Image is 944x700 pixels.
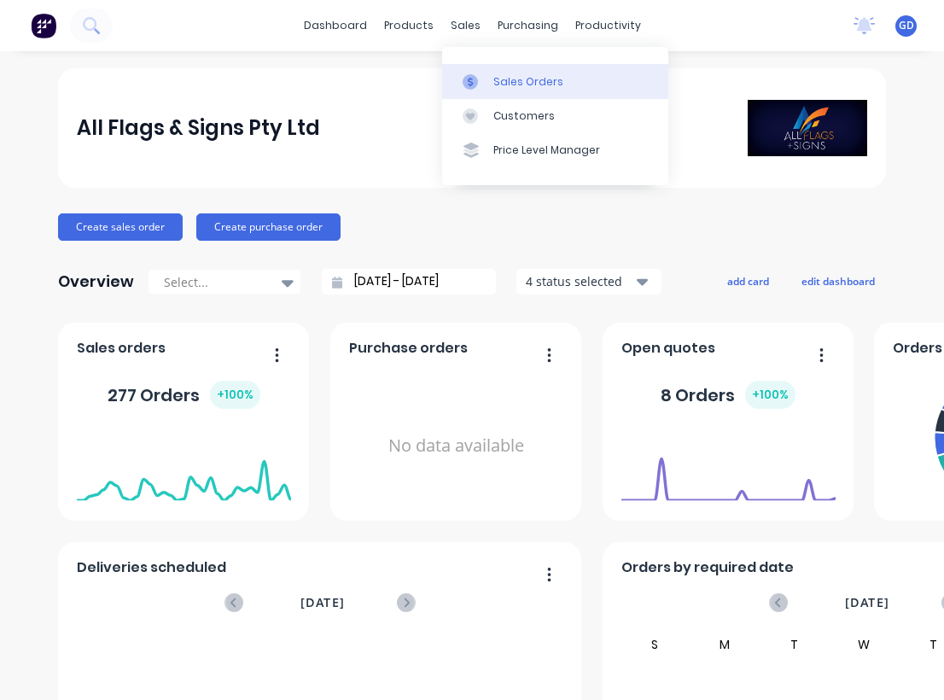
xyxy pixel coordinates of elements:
div: Price Level Manager [493,143,600,158]
div: sales [442,13,489,38]
div: T [760,634,830,655]
a: Customers [442,99,668,133]
div: No data available [349,365,563,527]
div: All Flags & Signs Pty Ltd [77,111,320,145]
button: 4 status selected [516,269,661,295]
span: Sales orders [77,338,166,359]
div: productivity [567,13,650,38]
div: + 100 % [745,381,795,409]
div: Overview [58,265,134,299]
span: Open quotes [621,338,715,359]
a: Price Level Manager [442,133,668,167]
span: [DATE] [845,593,889,612]
div: Sales Orders [493,74,563,90]
div: + 100 % [210,381,260,409]
img: All Flags & Signs Pty Ltd [748,100,867,156]
a: Sales Orders [442,64,668,98]
span: GD [899,18,914,33]
div: products [376,13,442,38]
div: 4 status selected [526,272,633,290]
button: edit dashboard [790,270,886,292]
span: [DATE] [300,593,345,612]
div: purchasing [489,13,567,38]
button: Create sales order [58,213,183,241]
div: S [621,634,691,655]
div: Customers [493,108,555,124]
div: 8 Orders [661,381,795,409]
div: 277 Orders [108,381,260,409]
a: dashboard [295,13,376,38]
div: M [690,634,760,655]
div: W [829,634,899,655]
button: add card [716,270,780,292]
span: Purchase orders [349,338,468,359]
button: Create purchase order [196,213,341,241]
img: Factory [31,13,56,38]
